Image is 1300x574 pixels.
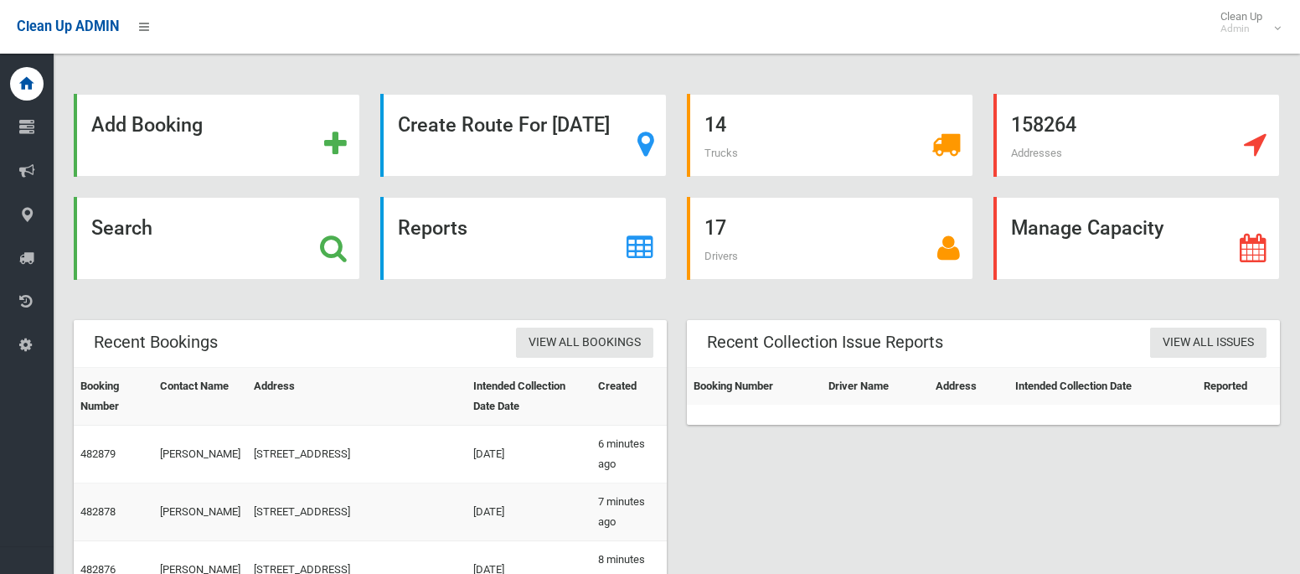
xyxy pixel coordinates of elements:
[153,484,247,541] td: [PERSON_NAME]
[80,505,116,518] a: 482878
[704,216,726,240] strong: 17
[247,484,467,541] td: [STREET_ADDRESS]
[687,94,973,177] a: 14 Trucks
[1197,368,1280,406] th: Reported
[704,113,726,137] strong: 14
[1011,216,1163,240] strong: Manage Capacity
[467,426,591,484] td: [DATE]
[1212,10,1279,35] span: Clean Up
[380,197,667,280] a: Reports
[467,368,591,426] th: Intended Collection Date Date
[247,426,467,484] td: [STREET_ADDRESS]
[687,368,822,406] th: Booking Number
[17,18,119,34] span: Clean Up ADMIN
[467,484,591,541] td: [DATE]
[398,113,610,137] strong: Create Route For [DATE]
[1150,328,1266,359] a: View All Issues
[74,368,153,426] th: Booking Number
[153,426,247,484] td: [PERSON_NAME]
[380,94,667,177] a: Create Route For [DATE]
[80,447,116,460] a: 482879
[993,197,1280,280] a: Manage Capacity
[398,216,467,240] strong: Reports
[1009,368,1197,406] th: Intended Collection Date
[929,368,1008,406] th: Address
[822,368,929,406] th: Driver Name
[687,326,963,359] header: Recent Collection Issue Reports
[153,368,247,426] th: Contact Name
[1011,113,1076,137] strong: 158264
[591,484,667,541] td: 7 minutes ago
[1011,147,1062,159] span: Addresses
[74,326,238,359] header: Recent Bookings
[704,147,738,159] span: Trucks
[247,368,467,426] th: Address
[1220,23,1262,35] small: Admin
[591,426,667,484] td: 6 minutes ago
[687,197,973,280] a: 17 Drivers
[516,328,653,359] a: View All Bookings
[591,368,667,426] th: Created
[91,113,203,137] strong: Add Booking
[74,94,360,177] a: Add Booking
[74,197,360,280] a: Search
[704,250,738,262] span: Drivers
[91,216,152,240] strong: Search
[993,94,1280,177] a: 158264 Addresses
